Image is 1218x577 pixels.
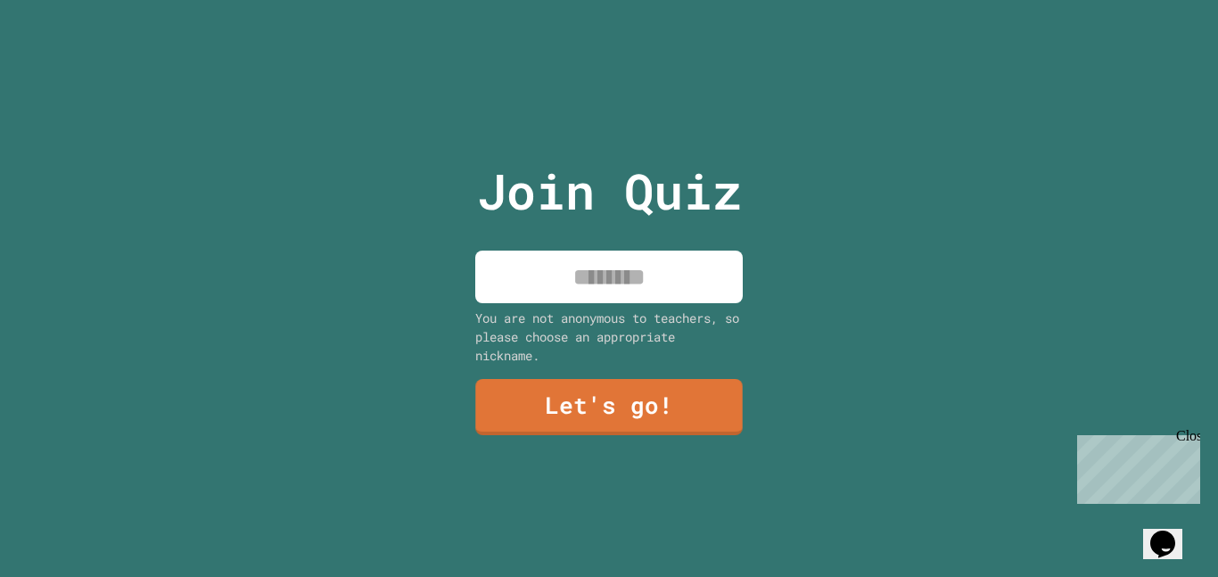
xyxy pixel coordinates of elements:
iframe: chat widget [1143,506,1200,559]
iframe: chat widget [1070,428,1200,504]
p: Join Quiz [477,154,742,228]
div: Chat with us now!Close [7,7,123,113]
a: Let's go! [475,379,742,435]
div: You are not anonymous to teachers, so please choose an appropriate nickname. [475,309,743,365]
